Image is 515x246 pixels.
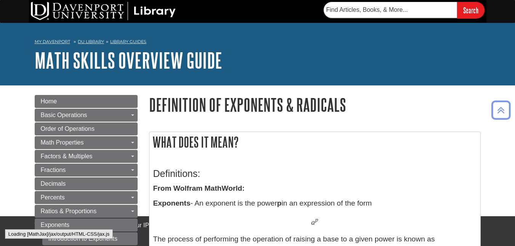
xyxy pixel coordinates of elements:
b: Exponents [153,199,191,207]
input: Search [457,2,485,18]
h3: Definitions: [153,168,476,179]
a: Percents [35,191,138,204]
div: Loading [MathJax]/jax/output/HTML-CSS/jax.js [5,229,113,239]
span: Ratios & Proportions [41,208,97,214]
nav: breadcrumb [35,37,481,49]
a: Back to Top [489,105,513,115]
span: Exponents [41,222,70,228]
h1: Definition of Exponents & Radicals [149,95,481,114]
input: Find Articles, Books, & More... [324,2,457,18]
a: Home [35,95,138,108]
a: Basic Operations [35,109,138,122]
img: DU Library [31,2,176,20]
a: Factors & Multiples [35,150,138,163]
span: a [311,218,315,227]
strong: From Wolfram MathWorld: [153,184,245,192]
span: Basic Operations [41,112,87,118]
span: Home [41,98,57,105]
span: p [315,216,318,223]
span: Decimals [41,180,66,187]
a: Library Guides [110,39,146,44]
span: Math Properties [41,139,84,146]
a: My Davenport [35,39,70,45]
h2: What does it mean? [149,132,480,152]
a: Decimals [35,177,138,190]
a: Ratios & Proportions [35,205,138,218]
span: Fractions [41,167,66,173]
a: Math Properties [35,136,138,149]
form: Searches DU Library's articles, books, and more [324,2,485,18]
a: Exponents [35,219,138,232]
a: Math Skills Overview Guide [35,48,222,72]
span: Order of Operations [41,125,95,132]
span: Percents [41,194,65,201]
a: DU Library [78,39,104,44]
span: Factors & Multiples [41,153,93,159]
a: Order of Operations [35,122,138,135]
b: p [277,199,282,207]
a: Fractions [35,164,138,177]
